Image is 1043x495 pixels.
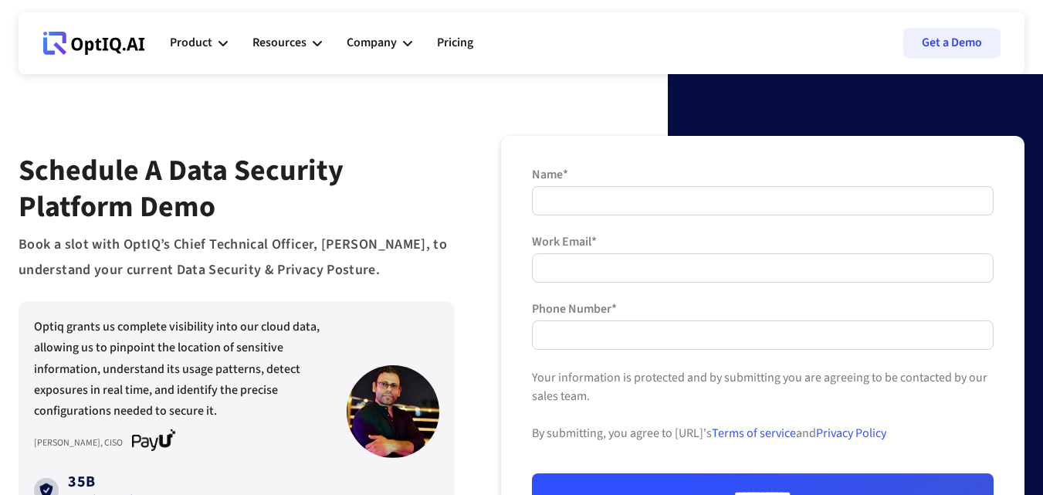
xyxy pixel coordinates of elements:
a: Terms of service [712,425,796,442]
a: Privacy Policy [816,425,886,442]
label: Phone Number* [532,301,994,317]
div: 35B [68,474,133,491]
div: Optiq grants us complete visibility into our cloud data, allowing us to pinpoint the location of ... [34,317,331,429]
div: Product [170,32,212,53]
label: Work Email* [532,234,994,249]
label: Name* [532,167,994,182]
div: Your information is protected and by submitting you are agreeing to be contacted by our sales tea... [532,368,994,473]
div: [PERSON_NAME], CISO [34,436,132,451]
a: Get a Demo [903,28,1001,59]
div: Book a slot with OptIQ’s Chief Technical Officer, [PERSON_NAME], to understand your current Data ... [19,232,455,283]
div: Webflow Homepage [43,54,44,55]
div: Company [347,32,397,53]
span: Schedule a data Security platform Demo [19,150,344,228]
a: Webflow Homepage [43,20,145,66]
a: Pricing [437,20,473,66]
div: Resources [252,32,306,53]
